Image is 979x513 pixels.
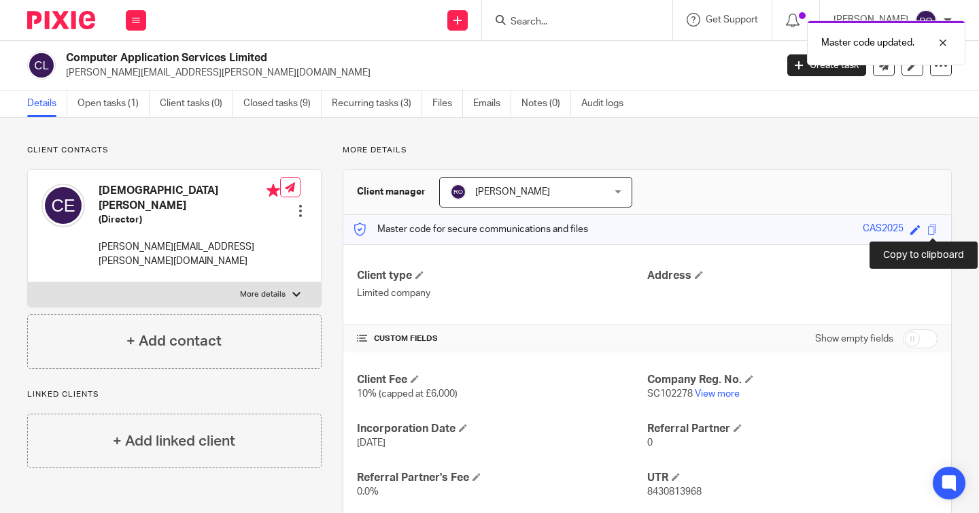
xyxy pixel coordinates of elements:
a: Files [432,90,463,117]
p: Client contacts [27,145,322,156]
img: svg%3E [915,10,937,31]
a: Closed tasks (9) [243,90,322,117]
a: Create task [787,54,866,76]
img: svg%3E [41,184,85,227]
h2: Computer Application Services Limited [66,51,627,65]
span: 8430813968 [647,487,702,497]
span: 0.0% [357,487,379,497]
h4: Address [647,269,938,283]
h4: Client type [357,269,647,283]
a: Notes (0) [521,90,571,117]
p: Limited company [357,286,647,300]
h4: + Add contact [126,331,222,352]
p: [PERSON_NAME][EMAIL_ADDRESS][PERSON_NAME][DOMAIN_NAME] [66,66,767,80]
img: svg%3E [27,51,56,80]
h4: Company Reg. No. [647,373,938,387]
p: More details [343,145,952,156]
a: Client tasks (0) [160,90,233,117]
a: Details [27,90,67,117]
p: Master code for secure communications and files [354,222,588,236]
p: [PERSON_NAME][EMAIL_ADDRESS][PERSON_NAME][DOMAIN_NAME] [99,240,280,268]
h4: + Add linked client [113,431,235,452]
label: Show empty fields [815,332,893,346]
h4: Client Fee [357,373,647,387]
a: Audit logs [581,90,634,117]
h5: (Director) [99,213,280,227]
h4: [DEMOGRAPHIC_DATA][PERSON_NAME] [99,184,280,213]
span: [DATE] [357,438,385,448]
h4: UTR [647,471,938,485]
a: Emails [473,90,511,117]
div: CAS2025 [863,222,904,237]
h4: Referral Partner's Fee [357,471,647,485]
h3: Client manager [357,185,426,199]
img: Pixie [27,11,95,29]
h4: Referral Partner [647,422,938,436]
h4: Incorporation Date [357,422,647,436]
span: 0 [647,438,653,448]
h4: CUSTOM FIELDS [357,333,647,344]
p: Linked clients [27,389,322,400]
p: Master code updated. [821,36,914,50]
span: 10% (capped at £6,000) [357,389,458,399]
a: View more [695,389,740,399]
a: Open tasks (1) [78,90,150,117]
img: svg%3E [450,184,466,200]
span: [PERSON_NAME] [475,187,550,197]
p: More details [240,289,286,300]
span: SC102278 [647,389,693,399]
a: Recurring tasks (3) [332,90,422,117]
i: Primary [267,184,280,197]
